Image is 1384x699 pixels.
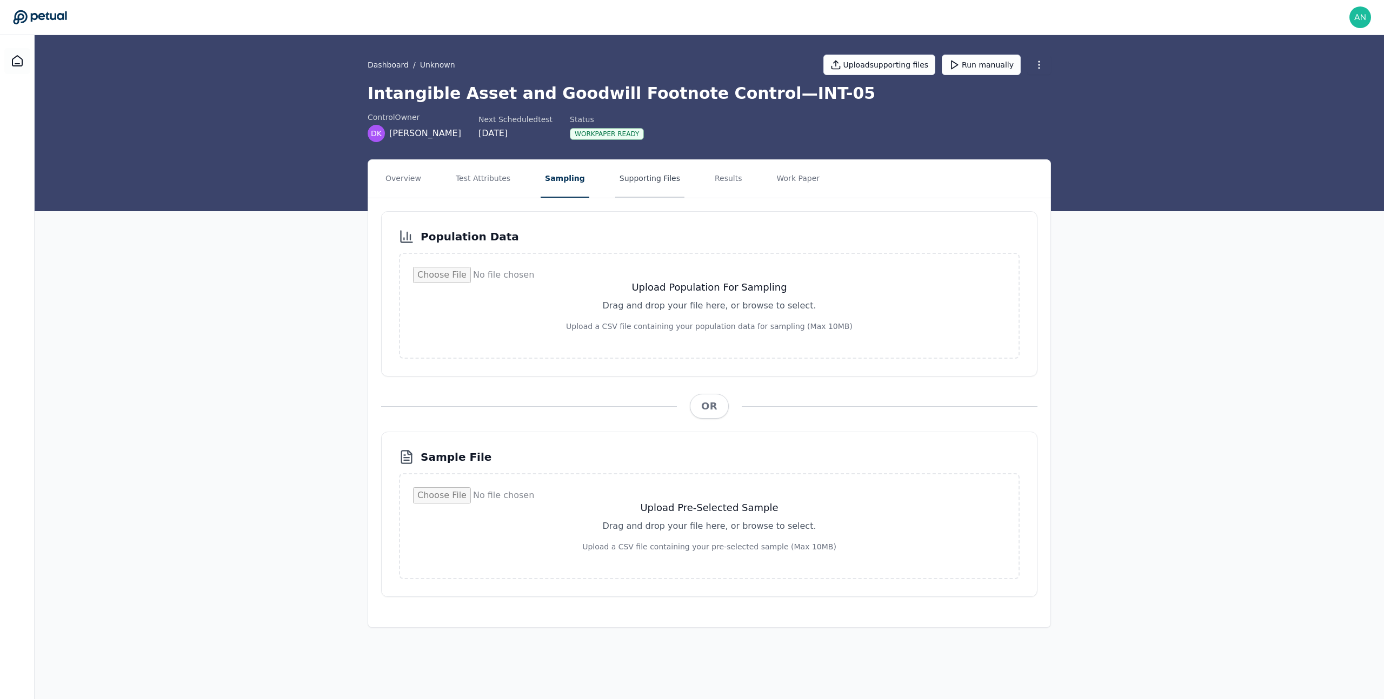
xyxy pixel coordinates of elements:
[451,160,515,198] button: Test Attributes
[570,128,644,140] div: Workpaper Ready
[368,84,1051,103] h1: Intangible Asset and Goodwill Footnote Control — INT-05
[368,160,1050,198] nav: Tabs
[368,112,461,123] div: control Owner
[371,128,382,139] span: DK
[710,160,747,198] button: Results
[389,127,461,140] span: [PERSON_NAME]
[368,59,409,70] a: Dashboard
[421,229,519,244] h3: Population Data
[942,55,1021,75] button: Run manually
[478,127,553,140] div: [DATE]
[823,55,936,75] button: Uploadsupporting files
[381,160,425,198] button: Overview
[1349,6,1371,28] img: andrew+reddit@petual.ai
[421,449,491,465] h3: Sample File
[13,10,67,25] a: Go to Dashboard
[4,48,30,74] a: Dashboard
[570,114,644,125] div: Status
[615,160,684,198] button: Supporting Files
[420,59,455,70] button: Unknown
[478,114,553,125] div: Next Scheduled test
[368,59,455,70] div: /
[690,394,729,419] span: OR
[541,160,589,198] button: Sampling
[773,160,824,198] button: Work Paper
